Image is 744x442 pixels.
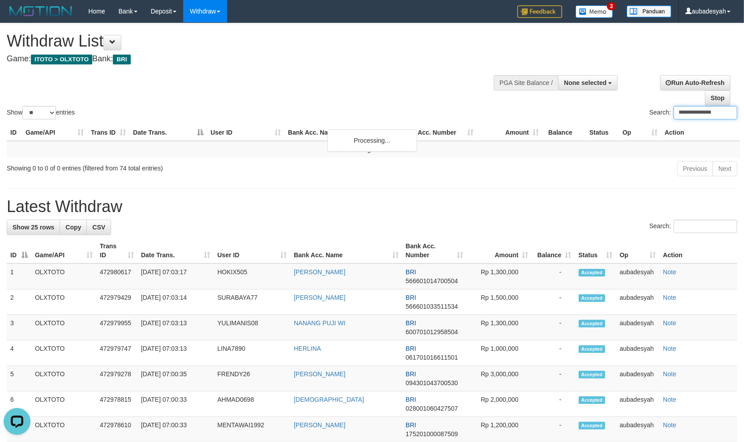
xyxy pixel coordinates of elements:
a: HERLINA [294,345,321,352]
td: No matching records found [7,141,740,157]
td: - [532,366,575,391]
span: BRI [406,319,416,327]
th: Game/API: activate to sort column ascending [31,238,96,263]
h4: Game: Bank: [7,55,487,64]
h1: Withdraw List [7,32,487,50]
span: Copy [65,224,81,231]
td: Rp 1,300,000 [467,263,532,289]
td: aubadesyah [616,263,659,289]
a: CSV [86,220,111,235]
th: Status: activate to sort column ascending [575,238,616,263]
td: OLXTOTO [31,263,96,289]
span: BRI [406,294,416,301]
a: Show 25 rows [7,220,60,235]
span: Accepted [579,320,606,327]
td: 472979278 [96,366,138,391]
th: ID: activate to sort column descending [7,238,31,263]
a: Stop [705,90,731,106]
label: Search: [649,106,737,119]
button: None selected [558,75,618,90]
td: - [532,391,575,417]
span: BRI [406,421,416,429]
td: [DATE] 07:00:33 [138,391,214,417]
a: Note [663,294,676,301]
th: Bank Acc. Name: activate to sort column ascending [290,238,402,263]
span: Accepted [579,396,606,404]
td: aubadesyah [616,315,659,340]
th: Trans ID: activate to sort column ascending [87,124,129,141]
h1: Latest Withdraw [7,198,737,216]
a: Note [663,421,676,429]
td: [DATE] 07:00:35 [138,366,214,391]
a: [PERSON_NAME] [294,421,345,429]
span: Accepted [579,294,606,302]
span: BRI [406,370,416,378]
td: Rp 1,300,000 [467,315,532,340]
td: aubadesyah [616,391,659,417]
a: [PERSON_NAME] [294,268,345,276]
img: Feedback.jpg [517,5,562,18]
span: None selected [564,79,606,86]
th: Balance [542,124,586,141]
td: - [532,289,575,315]
td: Rp 1,500,000 [467,289,532,315]
td: FRENDY26 [214,366,290,391]
th: User ID: activate to sort column ascending [207,124,284,141]
a: Next [713,161,737,176]
span: 3 [607,2,616,10]
a: Note [663,396,676,403]
td: OLXTOTO [31,340,96,366]
span: CSV [92,224,105,231]
img: MOTION_logo.png [7,4,75,18]
span: Accepted [579,269,606,276]
th: Op: activate to sort column ascending [616,238,659,263]
a: Previous [677,161,713,176]
td: 1 [7,263,31,289]
span: Copy 175201000087509 to clipboard [406,430,458,438]
td: 4 [7,340,31,366]
a: [DEMOGRAPHIC_DATA] [294,396,364,403]
input: Search: [674,106,737,119]
td: [DATE] 07:03:13 [138,340,214,366]
a: Copy [60,220,87,235]
span: Copy 094301043700530 to clipboard [406,379,458,387]
div: Showing 0 to 0 of 0 entries (filtered from 74 total entries) [7,160,303,173]
th: Balance: activate to sort column ascending [532,238,575,263]
td: - [532,263,575,289]
img: Button%20Memo.svg [576,5,613,18]
td: SURABAYA77 [214,289,290,315]
td: Rp 1,000,000 [467,340,532,366]
td: - [532,315,575,340]
a: Note [663,319,676,327]
span: Copy 566601033511534 to clipboard [406,303,458,310]
td: OLXTOTO [31,289,96,315]
th: Bank Acc. Number: activate to sort column ascending [397,124,477,141]
th: Game/API: activate to sort column ascending [22,124,87,141]
td: aubadesyah [616,289,659,315]
span: Accepted [579,422,606,429]
th: ID [7,124,22,141]
a: [PERSON_NAME] [294,294,345,301]
td: aubadesyah [616,366,659,391]
th: Bank Acc. Name: activate to sort column ascending [284,124,397,141]
td: 472979955 [96,315,138,340]
td: 472978815 [96,391,138,417]
th: Date Trans.: activate to sort column descending [129,124,207,141]
td: Rp 3,000,000 [467,366,532,391]
th: User ID: activate to sort column ascending [214,238,290,263]
th: Op: activate to sort column ascending [619,124,661,141]
td: - [532,340,575,366]
span: Copy 566601014700504 to clipboard [406,277,458,285]
th: Amount: activate to sort column ascending [477,124,542,141]
td: [DATE] 07:03:13 [138,315,214,340]
span: Accepted [579,345,606,353]
label: Show entries [7,106,75,119]
td: OLXTOTO [31,315,96,340]
td: OLXTOTO [31,366,96,391]
th: Bank Acc. Number: activate to sort column ascending [402,238,467,263]
td: HOKIX505 [214,263,290,289]
div: Processing... [327,129,417,152]
a: Note [663,370,676,378]
a: NANANG PUJI WI [294,319,345,327]
td: 6 [7,391,31,417]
